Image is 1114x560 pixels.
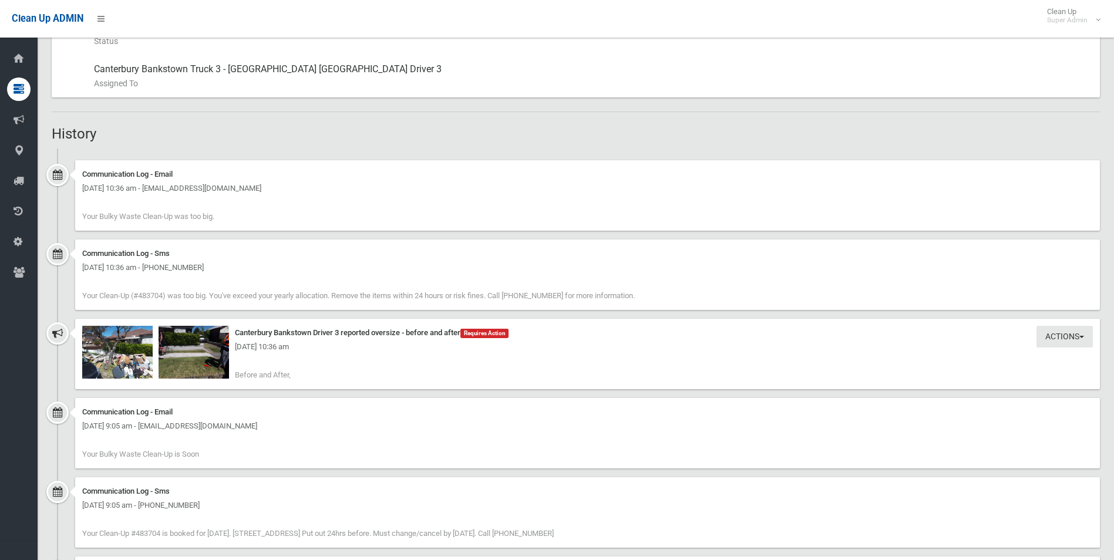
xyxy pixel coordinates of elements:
[159,326,229,379] img: 2025-10-0310.35.328715270387350970778.jpg
[82,498,1093,512] div: [DATE] 9:05 am - [PHONE_NUMBER]
[12,13,83,24] span: Clean Up ADMIN
[82,181,1093,195] div: [DATE] 10:36 am - [EMAIL_ADDRESS][DOMAIN_NAME]
[94,34,1091,48] small: Status
[82,167,1093,181] div: Communication Log - Email
[460,329,509,338] span: Requires Action
[82,212,214,221] span: Your Bulky Waste Clean-Up was too big.
[1036,326,1093,348] button: Actions
[82,484,1093,498] div: Communication Log - Sms
[94,76,1091,90] small: Assigned To
[1047,16,1088,25] small: Super Admin
[82,419,1093,433] div: [DATE] 9:05 am - [EMAIL_ADDRESS][DOMAIN_NAME]
[82,326,1093,340] div: Canterbury Bankstown Driver 3 reported oversize - before and after
[82,340,1093,354] div: [DATE] 10:36 am
[82,450,199,458] span: Your Bulky Waste Clean-Up is Soon
[82,247,1093,261] div: Communication Log - Sms
[82,326,153,379] img: 2025-10-0310.30.431950340199334382971.jpg
[82,291,635,300] span: Your Clean-Up (#483704) was too big. You've exceed your yearly allocation. Remove the items withi...
[235,370,291,379] span: Before and After,
[82,405,1093,419] div: Communication Log - Email
[1041,7,1099,25] span: Clean Up
[52,126,1100,141] h2: History
[94,55,1091,97] div: Canterbury Bankstown Truck 3 - [GEOGRAPHIC_DATA] [GEOGRAPHIC_DATA] Driver 3
[82,261,1093,275] div: [DATE] 10:36 am - [PHONE_NUMBER]
[82,529,554,538] span: Your Clean-Up #483704 is booked for [DATE]. [STREET_ADDRESS] Put out 24hrs before. Must change/ca...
